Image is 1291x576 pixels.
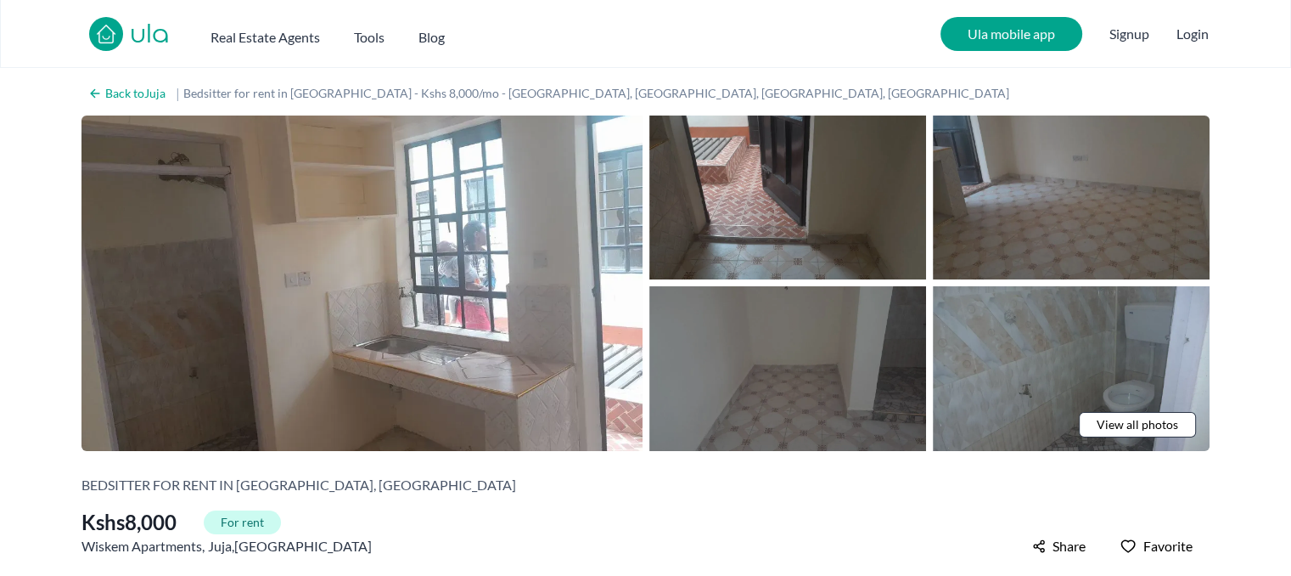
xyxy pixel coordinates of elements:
a: Ula mobile app [940,17,1082,51]
img: Bedsitter for rent in Juja - Kshs 8,000/mo - around Wiskem Apartments, Juja, Kenya, Kiambu County... [933,116,1210,280]
img: Bedsitter for rent in Juja - Kshs 8,000/mo - around Wiskem Apartments, Juja, Kenya, Kiambu County... [649,286,926,450]
h2: Tools [354,27,384,48]
a: Blog [418,20,445,48]
span: Favorite [1143,536,1193,556]
a: ula [130,20,170,51]
h2: Blog [418,27,445,48]
span: Share [1052,536,1086,556]
h2: Back to Juja [105,85,166,102]
span: View all photos [1097,416,1178,433]
span: For rent [204,511,281,534]
nav: Main [210,20,479,48]
a: View all photos [1079,412,1196,438]
button: Real Estate Agents [210,20,320,48]
button: Tools [354,20,384,48]
button: Login [1176,24,1209,44]
img: Bedsitter for rent in Juja - Kshs 8,000/mo - around Wiskem Apartments, Juja, Kenya, Kiambu County... [933,286,1210,450]
span: Wiskem Apartments , , [GEOGRAPHIC_DATA] [81,536,372,556]
a: Back toJuja [81,82,172,105]
span: | [176,83,180,104]
span: Signup [1109,17,1149,51]
img: Bedsitter for rent in Juja - Kshs 8,000/mo - around Wiskem Apartments, Juja, Kenya, Kiambu County... [81,116,643,451]
span: Kshs 8,000 [81,509,177,536]
img: Bedsitter for rent in Juja - Kshs 8,000/mo - around Wiskem Apartments, Juja, Kenya, Kiambu County... [649,116,926,280]
h2: Real Estate Agents [210,27,320,48]
a: Juja [208,536,232,556]
h2: Bedsitter for rent in [GEOGRAPHIC_DATA], [GEOGRAPHIC_DATA] [81,475,516,495]
h1: Bedsitter for rent in [GEOGRAPHIC_DATA] - Kshs 8,000/mo - [GEOGRAPHIC_DATA], [GEOGRAPHIC_DATA], [... [183,85,1026,102]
